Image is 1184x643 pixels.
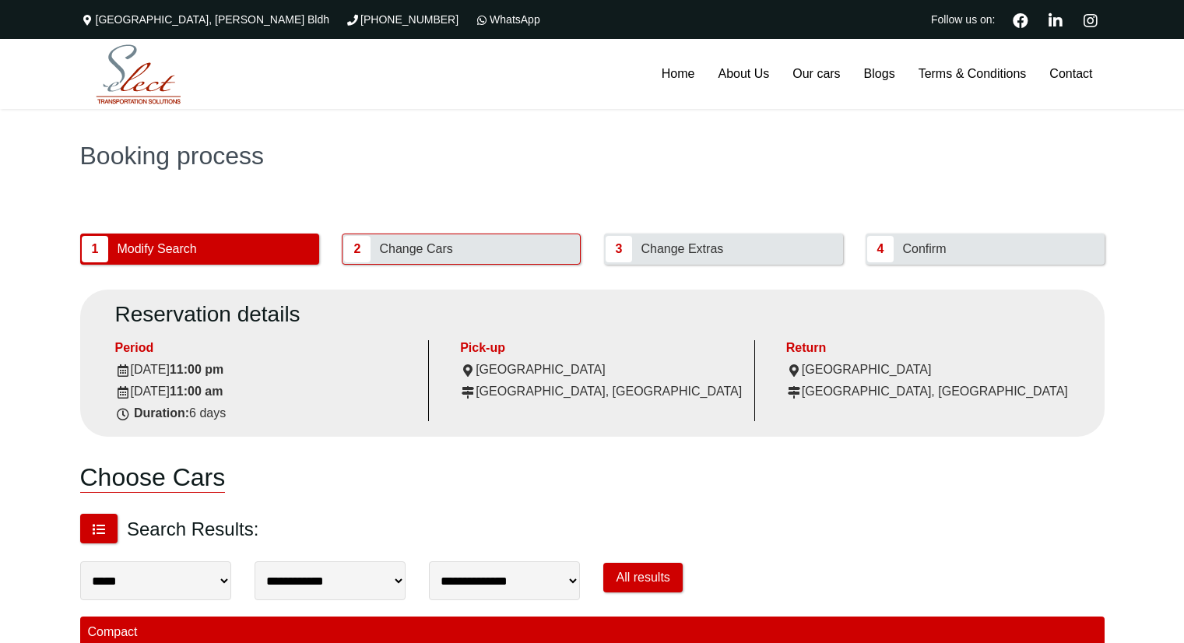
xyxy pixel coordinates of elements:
[115,301,1070,328] h2: Reservation details
[374,234,458,264] span: Change Cars
[650,39,707,109] a: Home
[603,563,682,592] button: All results
[170,385,223,398] strong: 11:00 am
[781,39,852,109] a: Our cars
[80,451,226,493] h1: Choose Cars
[344,236,371,262] span: 2
[80,143,1105,168] h1: Booking process
[84,41,193,108] img: Select Rent a Car
[82,236,108,262] span: 1
[604,234,843,265] button: 3 Change Extras
[1077,11,1105,28] a: Instagram
[786,384,1070,399] div: [GEOGRAPHIC_DATA], [GEOGRAPHIC_DATA]
[1042,11,1070,28] a: Linkedin
[867,236,894,262] span: 4
[115,384,417,399] div: [DATE]
[127,518,258,541] h3: Search Results:
[786,340,1070,356] div: Return
[345,13,458,26] a: [PHONE_NUMBER]
[706,39,781,109] a: About Us
[115,362,417,378] div: [DATE]
[80,234,319,265] button: 1 Modify Search
[606,236,632,262] span: 3
[1007,11,1035,28] a: Facebook
[115,340,417,356] div: Period
[111,234,202,264] span: Modify Search
[342,234,581,265] button: 2 Change Cars
[852,39,907,109] a: Blogs
[170,363,223,376] strong: 11:00 pm
[460,340,743,356] div: Pick-up
[635,234,729,264] span: Change Extras
[460,362,743,378] div: [GEOGRAPHIC_DATA]
[866,234,1105,265] button: 4 Confirm
[1038,39,1104,109] a: Contact
[460,384,743,399] div: [GEOGRAPHIC_DATA], [GEOGRAPHIC_DATA]
[897,234,951,264] span: Confirm
[115,406,417,421] div: 6 days
[786,362,1070,378] div: [GEOGRAPHIC_DATA]
[134,406,189,420] strong: Duration:
[474,13,540,26] a: WhatsApp
[907,39,1038,109] a: Terms & Conditions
